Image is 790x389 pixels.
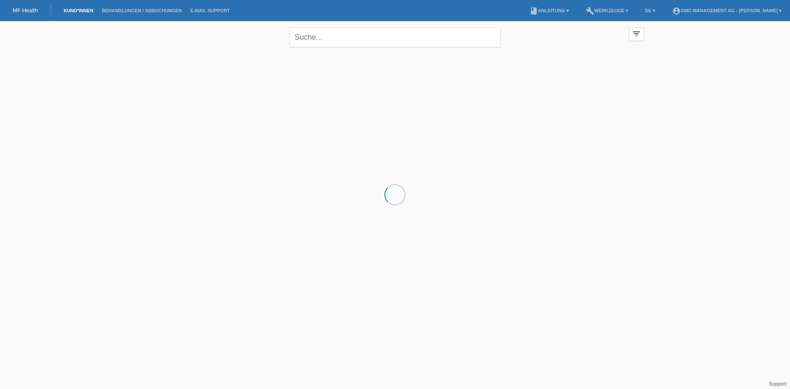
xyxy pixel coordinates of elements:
[641,8,660,13] a: DE ▾
[530,7,538,15] i: book
[525,8,573,13] a: bookAnleitung ▾
[13,7,38,14] a: MF Health
[186,8,234,13] a: E-Mail Support
[60,8,97,13] a: Kund*innen
[769,381,787,387] a: Support
[582,8,633,13] a: buildWerkzeuge ▾
[668,8,786,13] a: account_circleGMC Management AG - [PERSON_NAME] ▾
[97,8,186,13] a: Behandlungen / Abbuchungen
[632,29,641,38] i: filter_list
[672,7,681,15] i: account_circle
[586,7,594,15] i: build
[289,27,501,47] input: Suche...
